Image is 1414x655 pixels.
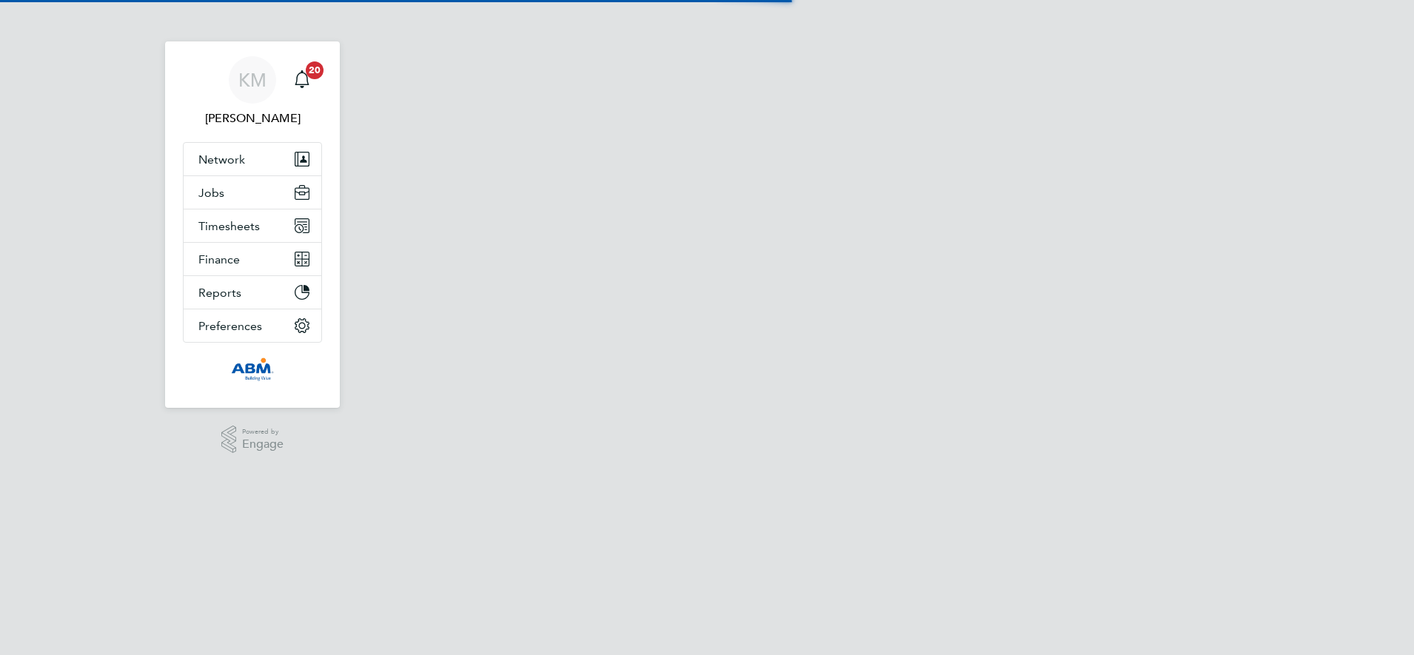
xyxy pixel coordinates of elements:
[165,41,340,408] nav: Main navigation
[184,276,321,309] button: Reports
[198,219,260,233] span: Timesheets
[183,357,322,381] a: Go to home page
[221,426,284,454] a: Powered byEngage
[198,252,240,266] span: Finance
[242,438,284,451] span: Engage
[184,209,321,242] button: Timesheets
[184,143,321,175] button: Network
[198,319,262,333] span: Preferences
[306,61,324,79] span: 20
[198,186,224,200] span: Jobs
[231,357,274,381] img: abm-technical-logo-retina.png
[184,176,321,209] button: Jobs
[184,309,321,342] button: Preferences
[198,286,241,300] span: Reports
[183,56,322,127] a: KM[PERSON_NAME]
[183,110,322,127] span: Karen Mcgovern
[238,70,267,90] span: KM
[198,152,245,167] span: Network
[287,56,317,104] a: 20
[184,243,321,275] button: Finance
[242,426,284,438] span: Powered by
